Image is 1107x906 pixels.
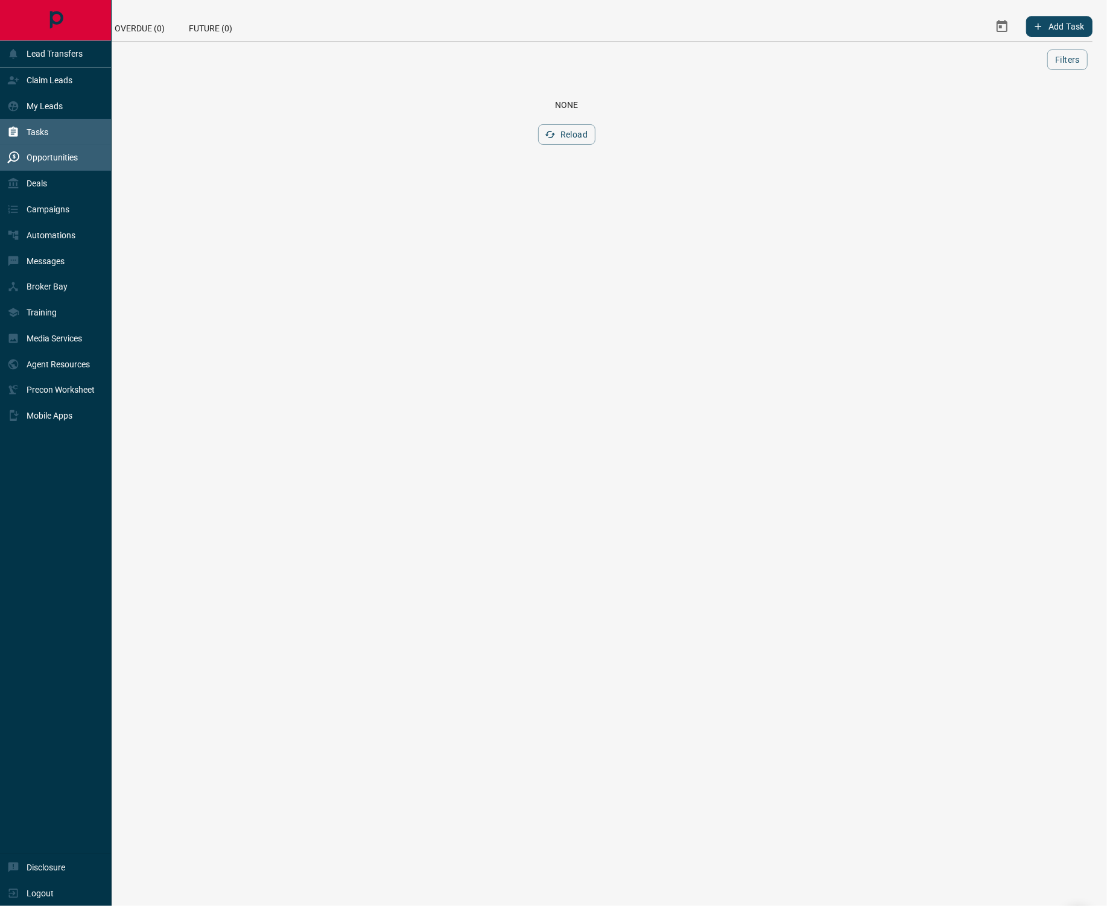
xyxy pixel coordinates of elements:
[177,12,244,41] div: Future (0)
[538,124,595,145] button: Reload
[1047,49,1088,70] button: Filters
[1026,16,1093,37] button: Add Task
[56,100,1078,110] div: None
[988,12,1017,41] button: Select Date Range
[103,12,177,41] div: Overdue (0)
